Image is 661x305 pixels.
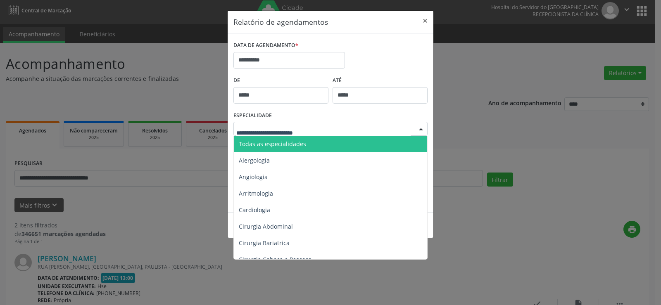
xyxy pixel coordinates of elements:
label: ESPECIALIDADE [233,109,272,122]
label: De [233,74,328,87]
label: DATA DE AGENDAMENTO [233,39,298,52]
label: ATÉ [333,74,428,87]
button: Close [417,11,433,31]
span: Arritmologia [239,189,273,197]
span: Todas as especialidades [239,140,306,148]
span: Cirurgia Abdominal [239,222,293,230]
span: Cirurgia Cabeça e Pescoço [239,255,311,263]
span: Cirurgia Bariatrica [239,239,290,247]
span: Cardiologia [239,206,270,214]
span: Alergologia [239,156,270,164]
h5: Relatório de agendamentos [233,17,328,27]
span: Angiologia [239,173,268,181]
